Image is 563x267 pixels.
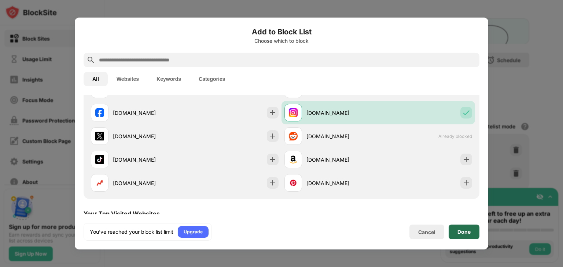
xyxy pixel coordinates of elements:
div: [DOMAIN_NAME] [306,156,378,163]
img: favicons [289,155,298,164]
div: Upgrade [184,228,203,236]
div: [DOMAIN_NAME] [306,179,378,187]
div: Cancel [418,229,435,235]
img: favicons [95,178,104,187]
button: All [84,72,108,86]
h6: Add to Block List [84,26,479,37]
img: favicons [289,178,298,187]
div: [DOMAIN_NAME] [306,109,378,117]
img: favicons [95,108,104,117]
button: Keywords [148,72,190,86]
img: favicons [289,132,298,140]
button: Categories [190,72,234,86]
img: favicons [95,132,104,140]
div: [DOMAIN_NAME] [113,179,185,187]
img: favicons [289,108,298,117]
div: Your Top Visited Websites [84,210,160,217]
div: Done [457,229,471,235]
div: [DOMAIN_NAME] [113,109,185,117]
div: You’ve reached your block list limit [90,228,173,236]
div: [DOMAIN_NAME] [113,132,185,140]
img: favicons [95,155,104,164]
div: [DOMAIN_NAME] [113,156,185,163]
div: [DOMAIN_NAME] [306,132,378,140]
img: search.svg [87,56,95,64]
span: Already blocked [438,133,472,139]
button: Websites [108,72,148,86]
div: Choose which to block [84,38,479,44]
